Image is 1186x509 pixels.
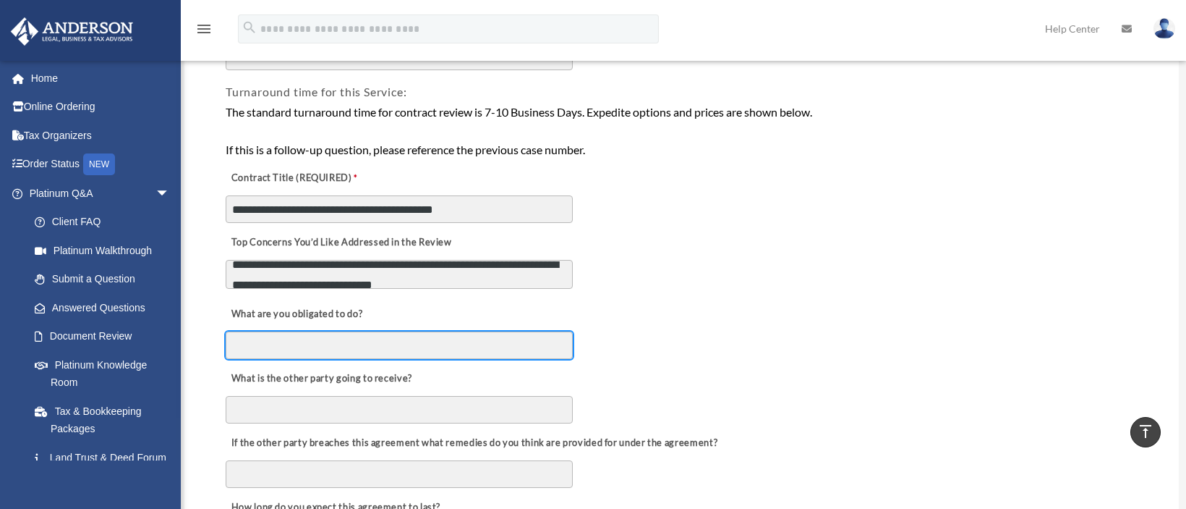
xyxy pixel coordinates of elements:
[195,20,213,38] i: menu
[10,121,192,150] a: Tax Organizers
[226,85,406,98] span: Turnaround time for this Service:
[155,179,184,209] span: arrow_drop_down
[10,93,192,122] a: Online Ordering
[242,20,257,35] i: search
[20,208,192,237] a: Client FAQ
[10,64,192,93] a: Home
[10,150,192,180] a: Order StatusNEW
[83,153,115,175] div: NEW
[226,305,370,325] label: What are you obligated to do?
[1137,423,1154,440] i: vertical_align_top
[20,293,192,322] a: Answered Questions
[20,236,192,265] a: Platinum Walkthrough
[1130,417,1161,447] a: vertical_align_top
[1153,18,1175,39] img: User Pic
[226,233,456,253] label: Top Concerns You’d Like Addressed in the Review
[20,322,184,351] a: Document Review
[20,350,192,397] a: Platinum Knowledge Room
[226,103,1138,159] div: The standard turnaround time for contract review is 7-10 Business Days. Expedite options and pric...
[20,443,192,472] a: Land Trust & Deed Forum
[226,169,370,189] label: Contract Title (REQUIRED)
[10,179,192,208] a: Platinum Q&Aarrow_drop_down
[7,17,137,46] img: Anderson Advisors Platinum Portal
[195,25,213,38] a: menu
[226,369,416,390] label: What is the other party going to receive?
[20,265,192,294] a: Submit a Question
[226,434,721,454] label: If the other party breaches this agreement what remedies do you think are provided for under the ...
[20,397,192,443] a: Tax & Bookkeeping Packages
